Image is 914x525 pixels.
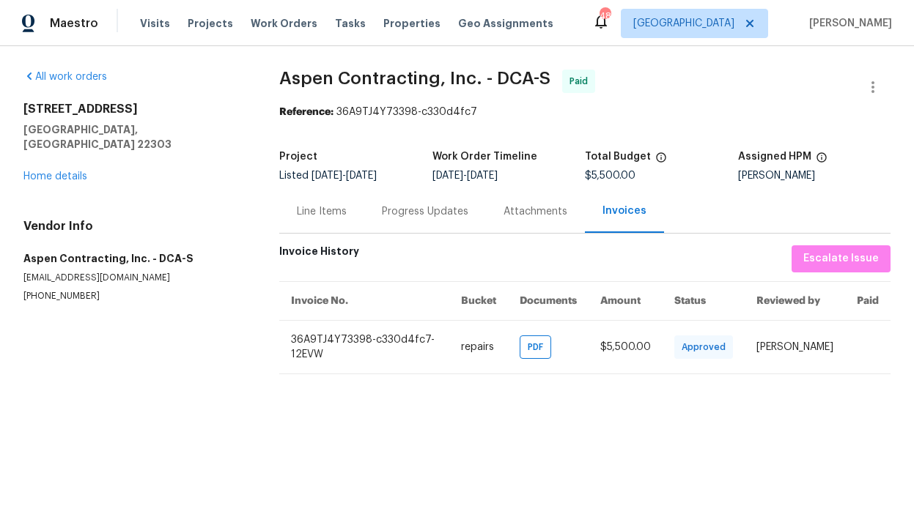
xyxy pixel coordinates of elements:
[335,18,366,29] span: Tasks
[738,152,811,162] h5: Assigned HPM
[23,171,87,182] a: Home details
[23,122,244,152] h5: [GEOGRAPHIC_DATA], [GEOGRAPHIC_DATA] 22303
[655,152,667,171] span: The total cost of line items that have been proposed by Opendoor. This sum includes line items th...
[251,16,317,31] span: Work Orders
[738,171,891,181] div: [PERSON_NAME]
[279,320,449,373] td: 36A9TJ4Y73398-c330d4fc7-12EVW
[792,245,891,272] button: Escalate Issue
[279,70,550,87] span: Aspen Contracting, Inc. - DCA-S
[140,16,170,31] span: Visits
[346,171,377,181] span: [DATE]
[23,290,244,302] p: [PHONE_NUMBER]
[23,251,244,266] h5: Aspen Contracting, Inc. - DCA-S
[816,152,828,171] span: The hpm assigned to this work order.
[383,16,441,31] span: Properties
[312,171,377,181] span: -
[279,152,317,162] h5: Project
[803,16,892,31] span: [PERSON_NAME]
[23,72,107,82] a: All work orders
[432,152,537,162] h5: Work Order Timeline
[279,105,891,119] div: 36A9TJ4Y73398-c330d4fc7
[508,281,589,320] th: Documents
[585,152,651,162] h5: Total Budget
[602,204,646,218] div: Invoices
[23,102,244,116] h2: [STREET_ADDRESS]
[745,281,845,320] th: Reviewed by
[682,340,731,354] span: Approved
[520,335,551,359] div: PDF
[633,16,734,31] span: [GEOGRAPHIC_DATA]
[585,171,635,181] span: $5,500.00
[600,9,610,23] div: 48
[50,16,98,31] span: Maestro
[589,281,663,320] th: Amount
[432,171,498,181] span: -
[528,340,549,354] span: PDF
[23,219,244,234] h4: Vendor Info
[279,171,377,181] span: Listed
[504,204,567,219] div: Attachments
[663,281,745,320] th: Status
[279,107,333,117] b: Reference:
[312,171,342,181] span: [DATE]
[458,16,553,31] span: Geo Assignments
[279,281,449,320] th: Invoice No.
[382,204,468,219] div: Progress Updates
[570,74,594,89] span: Paid
[745,320,845,373] td: [PERSON_NAME]
[297,204,347,219] div: Line Items
[449,281,508,320] th: Bucket
[845,281,891,320] th: Paid
[188,16,233,31] span: Projects
[449,320,508,373] td: repairs
[803,250,879,268] span: Escalate Issue
[467,171,498,181] span: [DATE]
[279,245,359,265] h6: Invoice History
[432,171,463,181] span: [DATE]
[600,342,651,352] span: $5,500.00
[23,272,244,284] p: [EMAIL_ADDRESS][DOMAIN_NAME]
